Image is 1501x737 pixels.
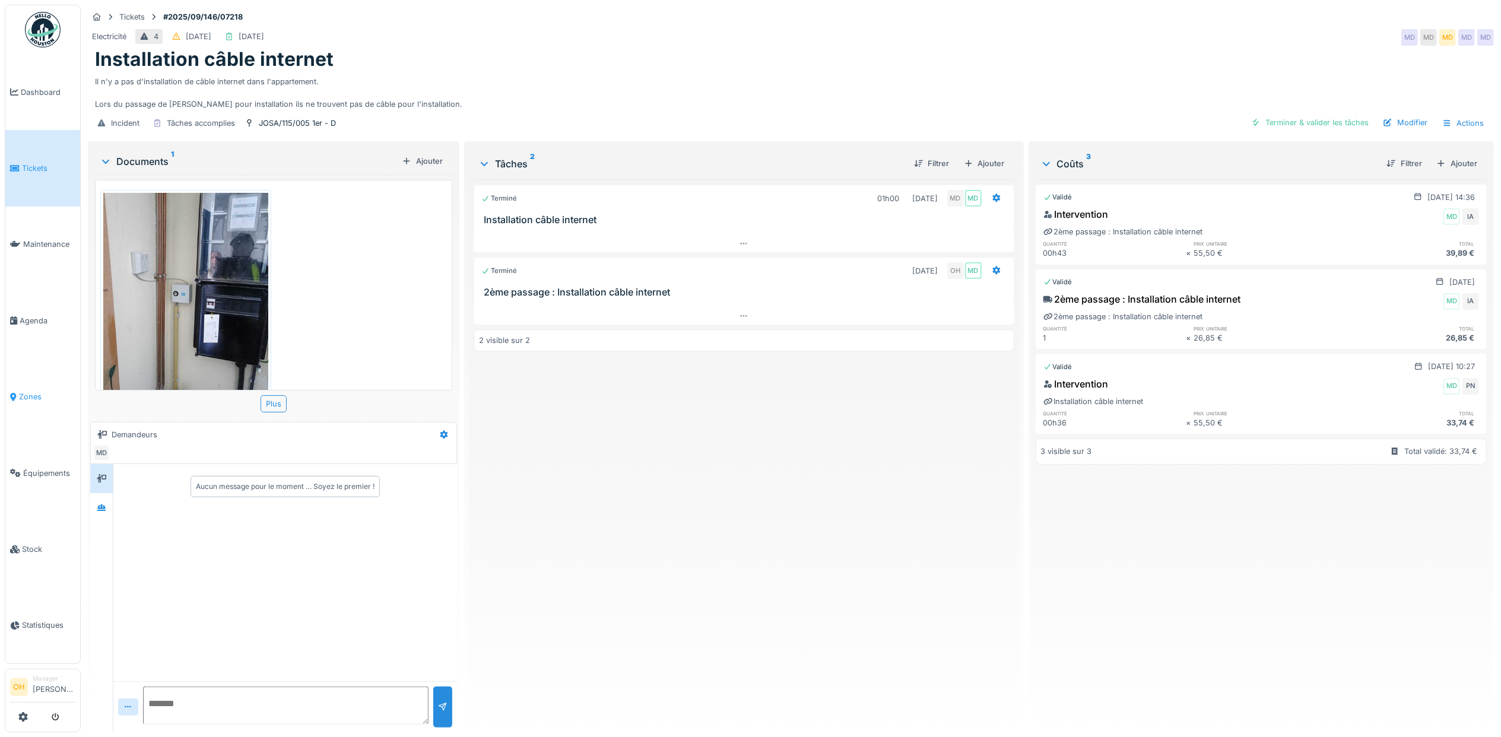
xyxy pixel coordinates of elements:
[5,282,80,358] a: Agenda
[1336,240,1479,247] h6: total
[1040,157,1377,171] div: Coûts
[22,163,75,174] span: Tickets
[21,87,75,98] span: Dashboard
[1194,417,1337,428] div: 55,50 €
[5,207,80,282] a: Maintenance
[913,265,938,277] div: [DATE]
[33,674,75,683] div: Manager
[1449,277,1475,288] div: [DATE]
[158,11,247,23] strong: #2025/09/146/07218
[1186,247,1194,259] div: ×
[112,429,157,440] div: Demandeurs
[93,444,110,461] div: MD
[1043,325,1186,332] h6: quantité
[959,155,1010,171] div: Ajouter
[1458,29,1475,46] div: MD
[1432,155,1482,171] div: Ajouter
[19,391,75,402] span: Zones
[1043,377,1109,391] div: Intervention
[95,48,334,71] h1: Installation câble internet
[965,262,982,279] div: MD
[1336,409,1479,417] h6: total
[1382,155,1427,171] div: Filtrer
[23,468,75,479] span: Équipements
[1378,115,1432,131] div: Modifier
[1477,29,1494,46] div: MD
[1439,29,1456,46] div: MD
[913,193,938,204] div: [DATE]
[259,117,336,129] div: JOSA/115/005 1er - D
[92,31,126,42] div: Electricité
[397,153,448,169] div: Ajouter
[1427,192,1475,203] div: [DATE] 14:36
[481,193,517,204] div: Terminé
[261,395,287,412] div: Plus
[167,117,235,129] div: Tâches accomplies
[479,335,530,346] div: 2 visible sur 2
[1043,247,1186,259] div: 00h43
[22,620,75,631] span: Statistiques
[20,315,75,326] span: Agenda
[5,511,80,587] a: Stock
[484,287,1009,298] h3: 2ème passage : Installation câble internet
[186,31,211,42] div: [DATE]
[5,130,80,206] a: Tickets
[1043,292,1241,306] div: 2ème passage : Installation câble internet
[22,544,75,555] span: Stock
[947,190,964,207] div: MD
[1462,208,1479,225] div: IA
[33,674,75,700] li: [PERSON_NAME]
[1043,396,1144,407] div: Installation câble internet
[1043,240,1186,247] h6: quantité
[1043,332,1186,344] div: 1
[1443,293,1460,310] div: MD
[25,12,61,47] img: Badge_color-CXgf-gQk.svg
[1186,417,1194,428] div: ×
[1336,417,1479,428] div: 33,74 €
[100,154,397,169] div: Documents
[947,262,964,279] div: OH
[1462,378,1479,395] div: PN
[1087,157,1091,171] sup: 3
[1186,332,1194,344] div: ×
[10,674,75,703] a: OH Manager[PERSON_NAME]
[1194,332,1337,344] div: 26,85 €
[171,154,174,169] sup: 1
[1336,325,1479,332] h6: total
[1043,226,1203,237] div: 2ème passage : Installation câble internet
[154,31,158,42] div: 4
[1194,409,1337,417] h6: prix unitaire
[119,11,145,23] div: Tickets
[1194,240,1337,247] h6: prix unitaire
[1246,115,1373,131] div: Terminer & valider les tâches
[1437,115,1489,132] div: Actions
[103,193,268,412] img: e0ps0ivrk97hprgb07yyt3z02c99
[1043,417,1186,428] div: 00h36
[481,266,517,276] div: Terminé
[1043,192,1072,202] div: Validé
[5,54,80,130] a: Dashboard
[1428,361,1475,372] div: [DATE] 10:27
[478,157,905,171] div: Tâches
[530,157,535,171] sup: 2
[878,193,900,204] div: 01h00
[5,587,80,663] a: Statistiques
[1043,409,1186,417] h6: quantité
[111,117,139,129] div: Incident
[1443,208,1460,225] div: MD
[10,678,28,696] li: OH
[1401,29,1418,46] div: MD
[5,435,80,511] a: Équipements
[1443,378,1460,395] div: MD
[1194,247,1337,259] div: 55,50 €
[1462,293,1479,310] div: IA
[1404,446,1477,457] div: Total validé: 33,74 €
[95,71,1487,110] div: Il n'y a pas d'installation de câble internet dans l'appartement. Lors du passage de [PERSON_NAME...
[1043,277,1072,287] div: Validé
[484,214,1009,225] h3: Installation câble internet
[5,359,80,435] a: Zones
[1043,362,1072,372] div: Validé
[1194,325,1337,332] h6: prix unitaire
[1336,247,1479,259] div: 39,89 €
[239,31,264,42] div: [DATE]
